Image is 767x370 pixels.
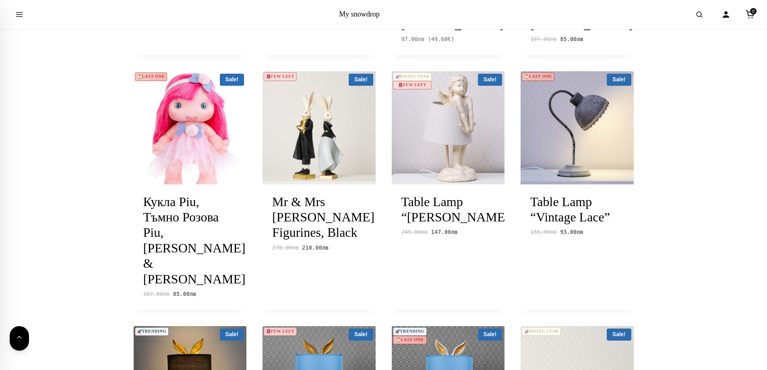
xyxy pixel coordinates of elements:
span: 147.00 [431,229,458,235]
a: Table Lamp “[PERSON_NAME]” [401,194,515,224]
button: Open search [688,3,711,26]
span: лв [163,291,170,297]
span: Sale! [220,329,244,341]
span: ( ) [428,36,455,42]
a: My snowdrop [339,10,380,18]
span: лв [322,244,329,251]
a: Account [717,6,735,23]
span: 107.00 [143,291,170,297]
a: Кукла Piu, Тъмно Розова Piu, [PERSON_NAME] & [PERSON_NAME] [143,194,246,286]
span: 210.00 [302,244,329,251]
a: Sale! ⏳LAST ONE [134,71,247,184]
span: 107.00 [530,36,557,42]
span: 85.00 [173,291,196,297]
span: лв [451,229,458,235]
span: Sale! [349,329,373,341]
a: Sale! ⏳LAST ONE [521,71,634,184]
span: лв [550,36,557,42]
a: Sale! 📈RISING STAR🚨FEW LEFT [392,71,505,184]
a: Sale! 🚨FEW LEFT [263,71,376,184]
span: лв [577,36,584,42]
span: € [448,36,451,42]
span: Sale! [220,74,244,86]
span: лв [190,291,196,297]
span: Sale! [607,74,631,86]
a: Mr & Mrs [PERSON_NAME] Figurines, Black [272,194,374,240]
span: 49.60 [431,36,451,42]
span: Sale! [607,329,631,341]
button: Back to top [10,326,29,351]
span: 0 [750,8,757,14]
span: лв [421,229,428,235]
span: 93.00 [560,229,583,235]
span: лв [577,229,584,235]
span: Sale! [349,74,373,86]
span: лв [292,244,299,251]
span: Sale! [478,329,502,341]
span: 245.00 [401,229,428,235]
span: 155.00 [530,229,557,235]
a: Table Lamp “Vintage Lace” [530,194,610,224]
span: Sale! [478,74,502,86]
span: 85.00 [560,36,583,42]
span: лв [550,229,557,235]
span: 270.00 [272,244,299,251]
span: лв [418,36,425,42]
button: Open menu [8,3,31,26]
span: 97.00 [401,36,425,42]
a: Cart [741,6,759,23]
